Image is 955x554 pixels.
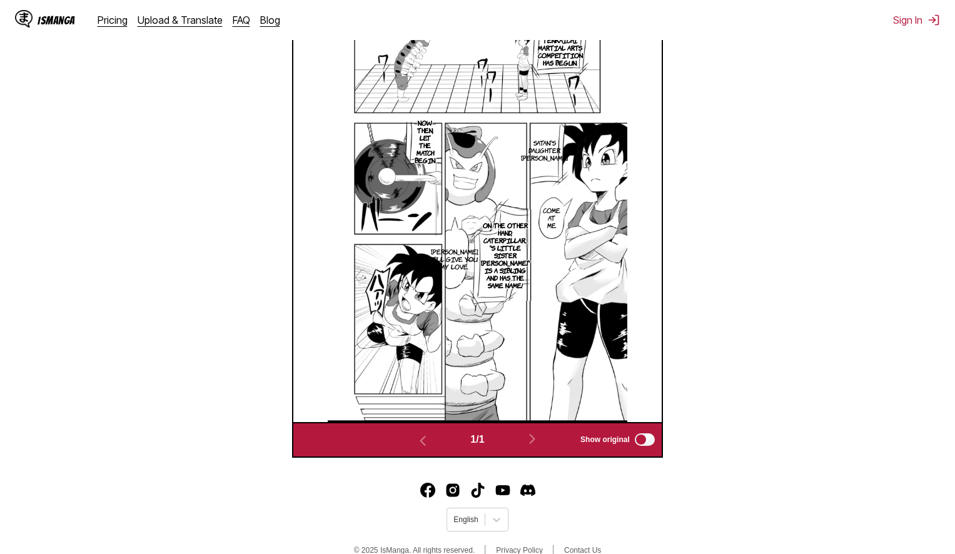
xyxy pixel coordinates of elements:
[453,515,455,524] input: Select language
[540,204,563,231] p: Come at me.
[38,14,75,26] div: IsManga
[470,434,484,445] span: 1 / 1
[470,483,485,498] img: IsManga TikTok
[15,10,98,30] a: IsManga LogoIsManga
[893,14,940,26] button: Sign In
[470,483,485,498] a: TikTok
[420,483,435,498] a: Facebook
[138,14,223,26] a: Upload & Translate
[580,435,630,444] span: Show original
[415,433,430,448] img: Previous page
[260,14,280,26] a: Blog
[478,219,533,291] p: On the other hand, Caterpillar... 's little sister [PERSON_NAME]' is a sibling and has the same n...
[520,483,535,498] a: Discord
[525,431,540,446] img: Next page
[15,10,33,28] img: IsManga Logo
[495,483,510,498] a: Youtube
[233,14,250,26] a: FAQ
[495,483,510,498] img: IsManga YouTube
[412,116,438,166] p: Now then, let the match begin
[927,14,940,26] img: Sign out
[445,483,460,498] img: IsManga Instagram
[520,483,535,498] img: IsManga Discord
[518,136,570,164] p: Satan's daughter [PERSON_NAME]
[428,245,481,273] p: [PERSON_NAME], I'll give you my love.
[98,14,128,26] a: Pricing
[635,433,655,446] input: Show original
[445,483,460,498] a: Instagram
[420,483,435,498] img: IsManga Facebook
